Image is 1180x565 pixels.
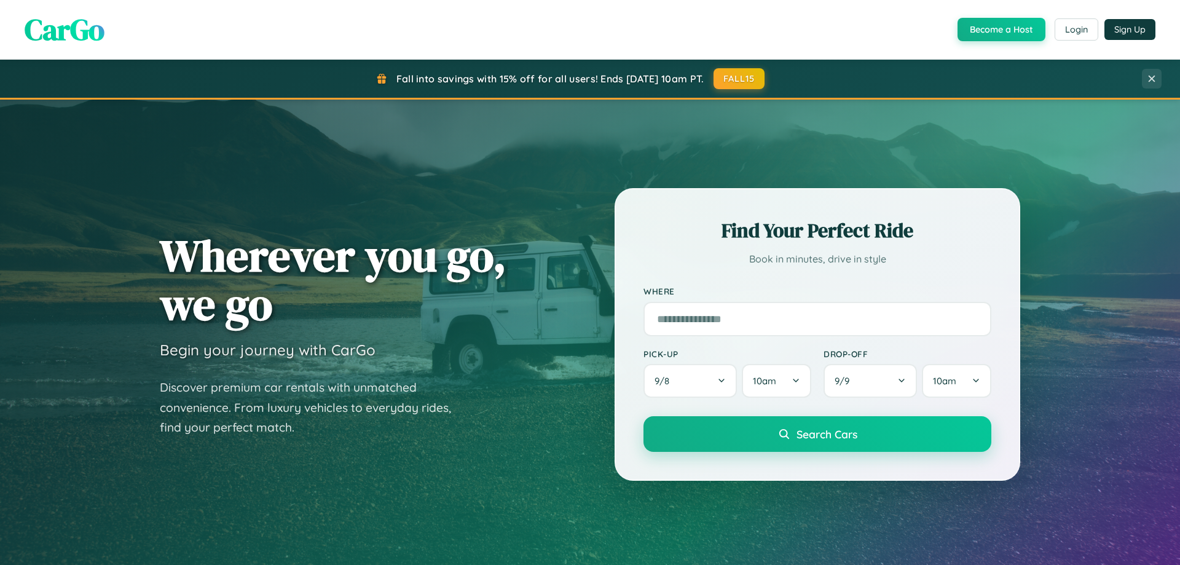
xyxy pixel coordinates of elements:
[643,286,991,297] label: Where
[25,9,104,50] span: CarGo
[643,416,991,452] button: Search Cars
[160,377,467,438] p: Discover premium car rentals with unmatched convenience. From luxury vehicles to everyday rides, ...
[643,250,991,268] p: Book in minutes, drive in style
[958,18,1045,41] button: Become a Host
[835,375,855,387] span: 9 / 9
[824,364,917,398] button: 9/9
[160,231,506,328] h1: Wherever you go, we go
[753,375,776,387] span: 10am
[643,364,737,398] button: 9/8
[396,73,704,85] span: Fall into savings with 15% off for all users! Ends [DATE] 10am PT.
[160,341,376,359] h3: Begin your journey with CarGo
[796,427,857,441] span: Search Cars
[922,364,991,398] button: 10am
[643,217,991,244] h2: Find Your Perfect Ride
[655,375,675,387] span: 9 / 8
[1104,19,1155,40] button: Sign Up
[824,349,991,359] label: Drop-off
[1055,18,1098,41] button: Login
[714,68,765,89] button: FALL15
[742,364,811,398] button: 10am
[933,375,956,387] span: 10am
[643,349,811,359] label: Pick-up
